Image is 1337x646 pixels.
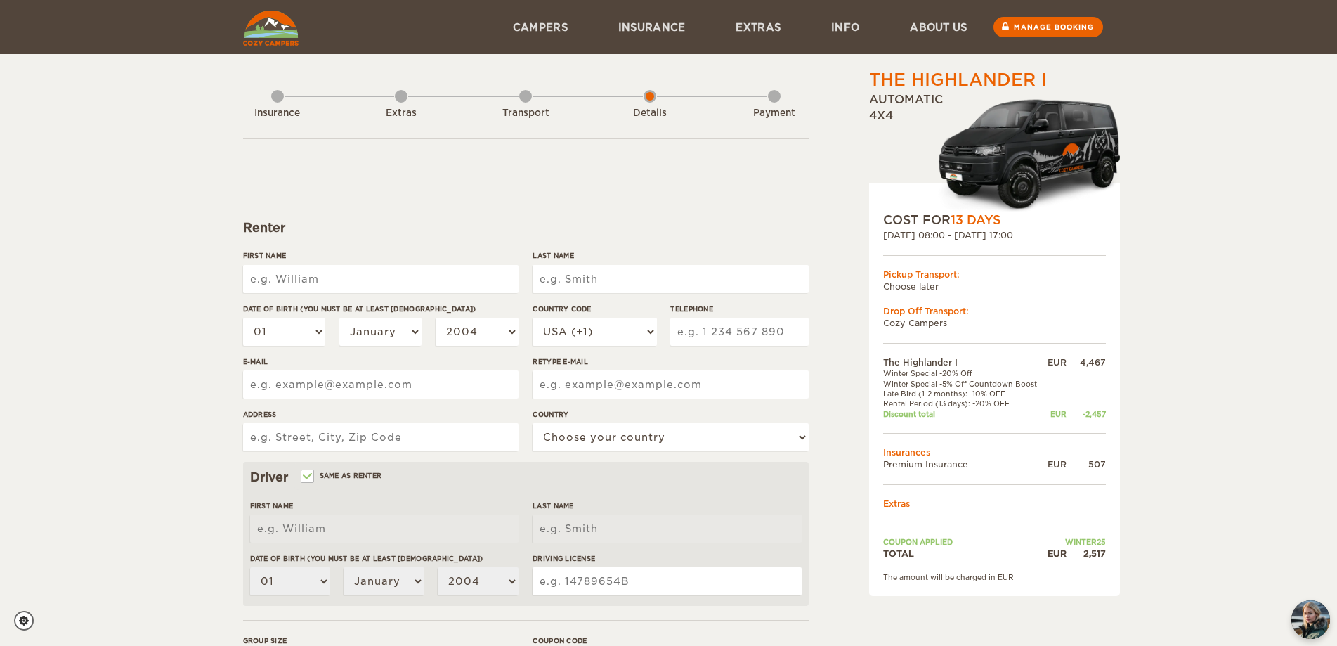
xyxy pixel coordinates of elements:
[670,318,808,346] input: e.g. 1 234 567 890
[250,553,519,564] label: Date of birth (You must be at least [DEMOGRAPHIC_DATA])
[1291,600,1330,639] button: chat-button
[1291,600,1330,639] img: Freyja at Cozy Campers
[243,635,519,646] label: Group size
[993,17,1103,37] a: Manage booking
[533,250,808,261] label: Last Name
[243,409,519,420] label: Address
[1067,409,1106,419] div: -2,457
[487,107,564,120] div: Transport
[533,409,808,420] label: Country
[670,304,808,314] label: Telephone
[250,515,519,543] input: e.g. William
[243,356,519,367] label: E-mail
[869,92,1120,212] div: Automatic 4x4
[883,280,1106,292] td: Choose later
[883,399,1045,408] td: Rental Period (13 days): -20% OFF
[883,548,1045,560] td: TOTAL
[883,409,1045,419] td: Discount total
[883,389,1045,399] td: Late Bird (1-2 months): -10% OFF
[243,11,299,46] img: Cozy Campers
[883,379,1045,389] td: Winter Special -5% Off Countdown Boost
[951,213,1000,227] span: 13 Days
[243,265,519,293] input: e.g. William
[533,553,801,564] label: Driving License
[883,446,1106,458] td: Insurances
[363,107,440,120] div: Extras
[533,370,808,399] input: e.g. example@example.com
[883,305,1106,317] div: Drop Off Transport:
[883,368,1045,378] td: Winter Special -20% Off
[533,515,801,543] input: e.g. Smith
[533,265,808,293] input: e.g. Smith
[243,423,519,451] input: e.g. Street, City, Zip Code
[883,498,1106,510] td: Extras
[1067,548,1106,560] div: 2,517
[925,96,1120,212] img: Cozy-3.png
[533,356,808,367] label: Retype E-mail
[1044,409,1066,419] div: EUR
[250,469,802,486] div: Driver
[239,107,316,120] div: Insurance
[302,469,382,482] label: Same as renter
[533,500,801,511] label: Last Name
[883,356,1045,368] td: The Highlander I
[883,317,1106,329] td: Cozy Campers
[1044,537,1105,547] td: WINTER25
[243,304,519,314] label: Date of birth (You must be at least [DEMOGRAPHIC_DATA])
[869,68,1047,92] div: The Highlander I
[533,567,801,595] input: e.g. 14789654B
[533,304,656,314] label: Country Code
[883,458,1045,470] td: Premium Insurance
[1067,356,1106,368] div: 4,467
[1044,548,1066,560] div: EUR
[243,250,519,261] label: First Name
[250,500,519,511] label: First Name
[243,219,809,236] div: Renter
[533,635,808,646] label: Coupon code
[243,370,519,399] input: e.g. example@example.com
[1044,458,1066,470] div: EUR
[883,229,1106,241] div: [DATE] 08:00 - [DATE] 17:00
[883,572,1106,582] div: The amount will be charged in EUR
[302,473,311,482] input: Same as renter
[1067,458,1106,470] div: 507
[611,107,689,120] div: Details
[883,269,1106,280] div: Pickup Transport:
[1044,356,1066,368] div: EUR
[883,212,1106,228] div: COST FOR
[883,537,1045,547] td: Coupon applied
[14,611,43,631] a: Cookie settings
[736,107,813,120] div: Payment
